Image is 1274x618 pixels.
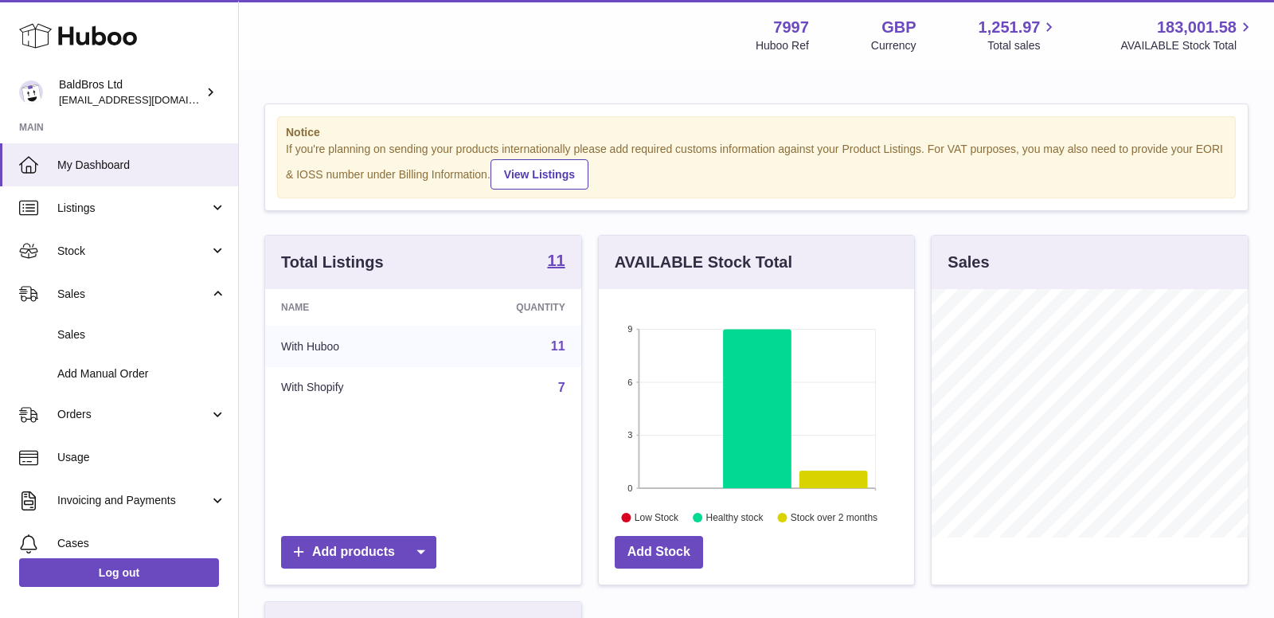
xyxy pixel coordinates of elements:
[547,252,565,272] a: 11
[979,17,1059,53] a: 1,251.97 Total sales
[773,17,809,38] strong: 7997
[627,483,632,493] text: 0
[558,381,565,394] a: 7
[57,244,209,259] span: Stock
[635,512,679,523] text: Low Stock
[551,339,565,353] a: 11
[705,512,764,523] text: Healthy stock
[627,377,632,387] text: 6
[791,512,877,523] text: Stock over 2 months
[627,324,632,334] text: 9
[281,536,436,569] a: Add products
[19,558,219,587] a: Log out
[265,289,436,326] th: Name
[286,125,1227,140] strong: Notice
[547,252,565,268] strong: 11
[57,366,226,381] span: Add Manual Order
[1157,17,1237,38] span: 183,001.58
[57,450,226,465] span: Usage
[57,536,226,551] span: Cases
[871,38,916,53] div: Currency
[57,201,209,216] span: Listings
[627,430,632,440] text: 3
[265,367,436,409] td: With Shopify
[57,158,226,173] span: My Dashboard
[59,93,234,106] span: [EMAIL_ADDRESS][DOMAIN_NAME]
[57,407,209,422] span: Orders
[987,38,1058,53] span: Total sales
[979,17,1041,38] span: 1,251.97
[881,17,916,38] strong: GBP
[436,289,581,326] th: Quantity
[615,536,703,569] a: Add Stock
[1120,38,1255,53] span: AVAILABLE Stock Total
[59,77,202,108] div: BaldBros Ltd
[286,142,1227,190] div: If you're planning on sending your products internationally please add required customs informati...
[490,159,588,190] a: View Listings
[756,38,809,53] div: Huboo Ref
[57,493,209,508] span: Invoicing and Payments
[19,80,43,104] img: baldbrothersblog@gmail.com
[615,252,792,273] h3: AVAILABLE Stock Total
[57,327,226,342] span: Sales
[265,326,436,367] td: With Huboo
[948,252,989,273] h3: Sales
[57,287,209,302] span: Sales
[281,252,384,273] h3: Total Listings
[1120,17,1255,53] a: 183,001.58 AVAILABLE Stock Total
